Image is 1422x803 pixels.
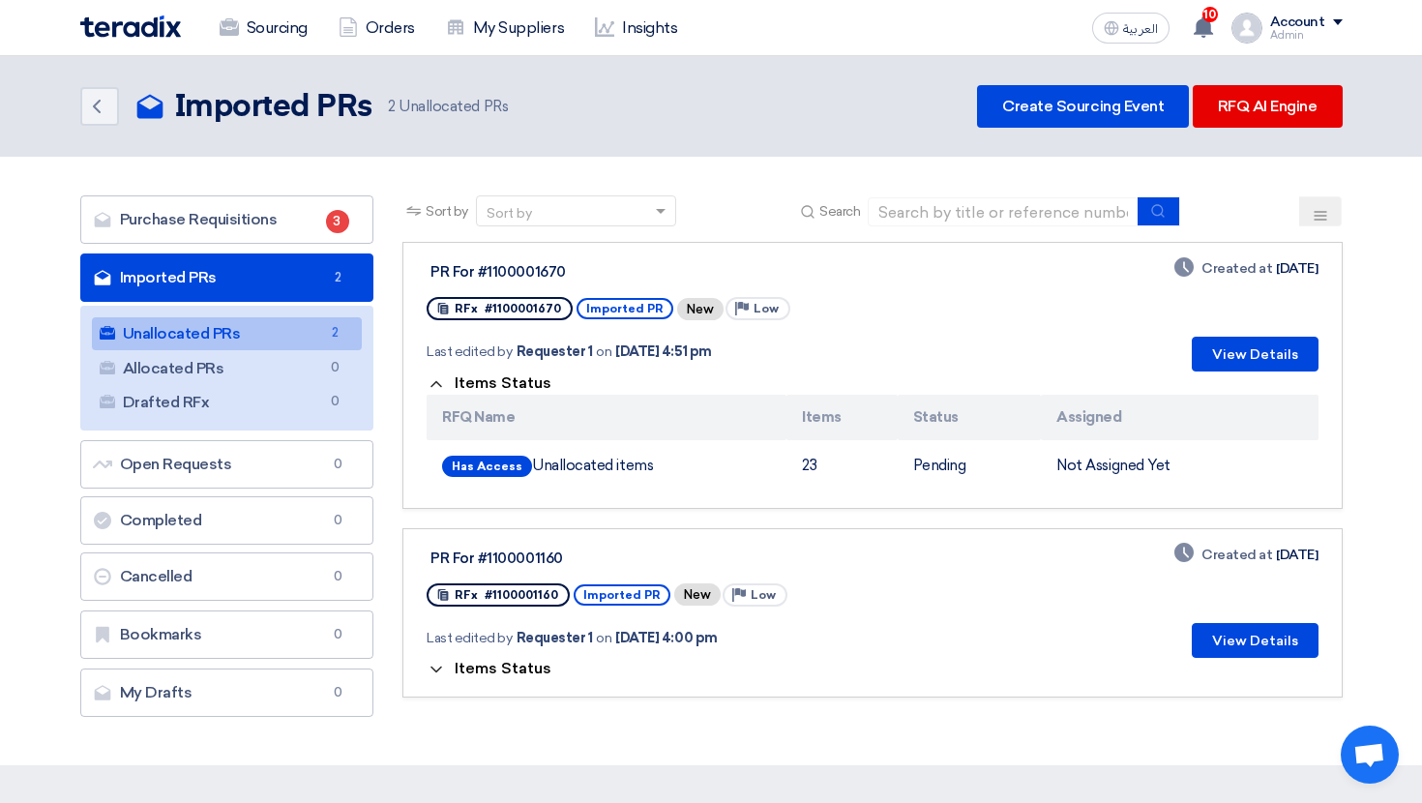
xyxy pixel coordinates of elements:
span: 0 [326,683,349,702]
div: [DATE] [1174,545,1318,565]
span: #1100001670 [485,302,561,315]
th: Status [898,395,1042,440]
span: 2 [388,98,396,115]
span: Items Status [455,373,551,392]
span: Last edited by [427,342,512,362]
span: Requester 1 [517,628,593,648]
span: 0 [323,392,346,412]
span: Imported PR [577,298,673,319]
div: Sort by [487,203,532,223]
a: Drafted RFx [92,386,363,419]
span: Low [751,588,776,602]
span: 0 [326,625,349,644]
button: Items Status [427,374,551,394]
a: Orders [323,7,430,49]
span: #1100001160 [485,588,558,602]
span: 0 [323,358,346,378]
img: Teradix logo [80,15,181,38]
a: Unallocated PRs [92,317,363,350]
span: on [596,342,611,362]
div: PR For #1100001160 [430,550,914,567]
span: RFx [455,302,478,315]
span: Last edited by [427,628,512,648]
button: View Details [1192,623,1318,658]
span: 0 [326,567,349,586]
button: Items Status [427,660,551,679]
span: 0 [326,511,349,530]
span: Search [819,201,860,222]
button: View Details [1192,337,1318,372]
span: [DATE] 4:00 pm [615,628,717,648]
span: 2 [326,268,349,287]
a: RFQ AI Engine [1193,85,1343,128]
th: Items [786,395,897,440]
a: Imported PRs2 [80,253,374,302]
span: Unallocated PRs [388,96,508,118]
a: Create Sourcing Event [977,85,1189,128]
a: Bookmarks0 [80,610,374,659]
a: Completed0 [80,496,374,545]
span: Created at [1201,545,1272,565]
div: Account [1270,15,1325,31]
a: Sourcing [204,7,323,49]
button: العربية [1092,13,1170,44]
span: العربية [1123,22,1158,36]
span: Has Access [442,456,532,477]
a: Open Requests0 [80,440,374,489]
span: 10 [1202,7,1218,22]
a: Purchase Requisitions3 [80,195,374,244]
div: PR For #1100001670 [430,263,914,281]
input: Search by title or reference number [868,197,1139,226]
a: Allocated PRs [92,352,363,385]
img: profile_test.png [1231,13,1262,44]
a: Cancelled0 [80,552,374,601]
span: 0 [326,455,349,474]
h2: Imported PRs [175,88,372,127]
th: RFQ Name [427,395,786,440]
div: [DATE] [1174,258,1318,279]
span: Items Status [455,660,551,678]
span: RFx [455,588,478,602]
span: Requester 1 [517,342,593,362]
span: on [596,628,611,648]
span: 2 [323,323,346,343]
td: Unallocated items [427,440,786,492]
div: New [677,298,724,320]
th: Assigned [1041,395,1318,440]
td: 23 [786,440,897,492]
a: My Drafts0 [80,669,374,717]
a: My Suppliers [430,7,579,49]
div: New [674,583,721,606]
div: Open chat [1341,726,1399,784]
span: Low [754,302,779,315]
span: Created at [1201,258,1272,279]
span: Sort by [426,201,468,222]
div: Admin [1270,30,1343,41]
a: Insights [579,7,693,49]
td: Pending [898,440,1042,492]
span: 3 [326,210,349,233]
span: Imported PR [574,584,670,606]
span: Not Assigned Yet [1056,457,1170,474]
span: [DATE] 4:51 pm [615,342,711,362]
